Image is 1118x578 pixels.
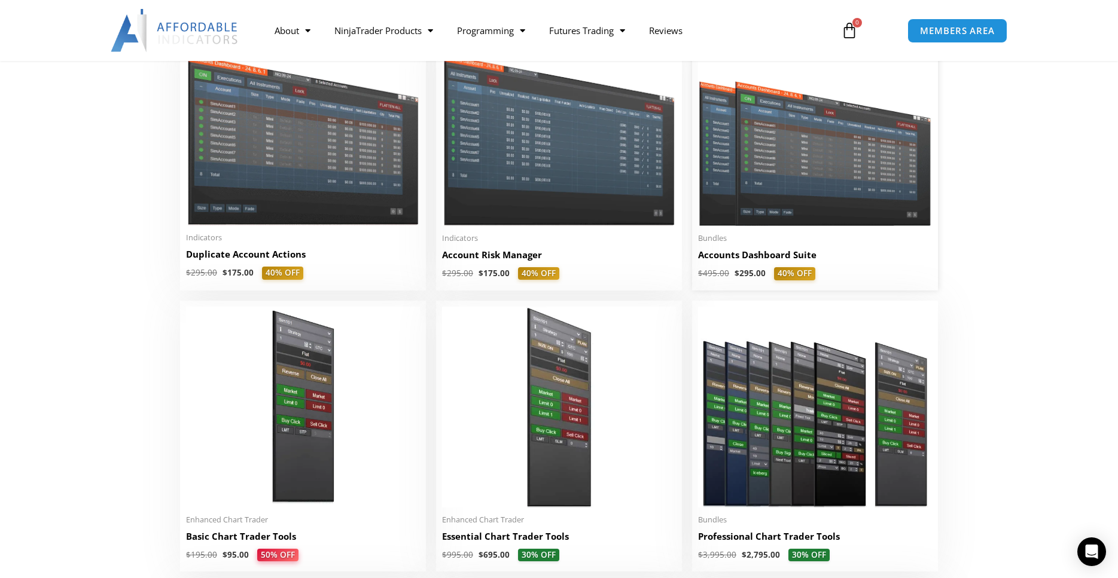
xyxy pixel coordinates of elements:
h2: Basic Chart Trader Tools [186,530,420,543]
a: About [263,17,322,44]
bdi: 175.00 [223,267,254,278]
a: MEMBERS AREA [907,19,1007,43]
a: Professional Chart Trader Tools [698,530,932,549]
span: 0 [852,18,862,27]
span: $ [735,268,739,279]
bdi: 295.00 [735,268,766,279]
span: Indicators [186,233,420,243]
span: Enhanced Chart Trader [442,515,676,525]
span: $ [442,549,447,560]
h2: Professional Chart Trader Tools [698,530,932,543]
span: $ [223,549,227,560]
span: $ [698,268,703,279]
span: 40% OFF [518,267,559,280]
span: MEMBERS AREA [920,26,995,35]
span: 40% OFF [774,267,815,280]
a: Reviews [637,17,694,44]
a: NinjaTrader Products [322,17,445,44]
img: Essential Chart Trader Tools [442,307,676,507]
a: Futures Trading [537,17,637,44]
bdi: 3,995.00 [698,549,736,560]
span: Bundles [698,233,932,243]
bdi: 295.00 [186,267,217,278]
span: $ [442,268,447,279]
span: Bundles [698,515,932,525]
h2: Accounts Dashboard Suite [698,249,932,261]
span: 50% OFF [257,549,298,562]
span: Enhanced Chart Trader [186,515,420,525]
span: 30% OFF [788,549,830,562]
div: Open Intercom Messenger [1077,537,1106,566]
a: 0 [823,13,876,48]
a: Programming [445,17,537,44]
h2: Duplicate Account Actions [186,248,420,261]
nav: Menu [263,17,827,44]
span: $ [479,549,483,560]
span: 40% OFF [262,267,303,280]
bdi: 695.00 [479,549,510,560]
span: $ [186,549,191,560]
bdi: 175.00 [479,268,510,279]
span: 30% OFF [518,549,559,562]
span: $ [186,267,191,278]
img: BasicTools [186,307,420,507]
span: $ [479,268,483,279]
img: Duplicate Account Actions [186,39,420,225]
h2: Essential Chart Trader Tools [442,530,676,543]
bdi: 195.00 [186,549,217,560]
a: Account Risk Manager [442,249,676,267]
bdi: 495.00 [698,268,729,279]
span: $ [698,549,703,560]
h2: Account Risk Manager [442,249,676,261]
bdi: 995.00 [442,549,473,560]
img: ProfessionalToolsBundlePage [698,307,932,507]
a: Essential Chart Trader Tools [442,530,676,549]
img: LogoAI | Affordable Indicators – NinjaTrader [111,9,239,52]
a: Duplicate Account Actions [186,248,420,267]
span: Indicators [442,233,676,243]
img: Accounts Dashboard Suite [698,39,932,226]
span: $ [223,267,227,278]
bdi: 295.00 [442,268,473,279]
bdi: 95.00 [223,549,249,560]
img: Account Risk Manager [442,39,676,225]
bdi: 2,795.00 [742,549,780,560]
a: Accounts Dashboard Suite [698,249,932,267]
a: Basic Chart Trader Tools [186,530,420,549]
span: $ [742,549,747,560]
